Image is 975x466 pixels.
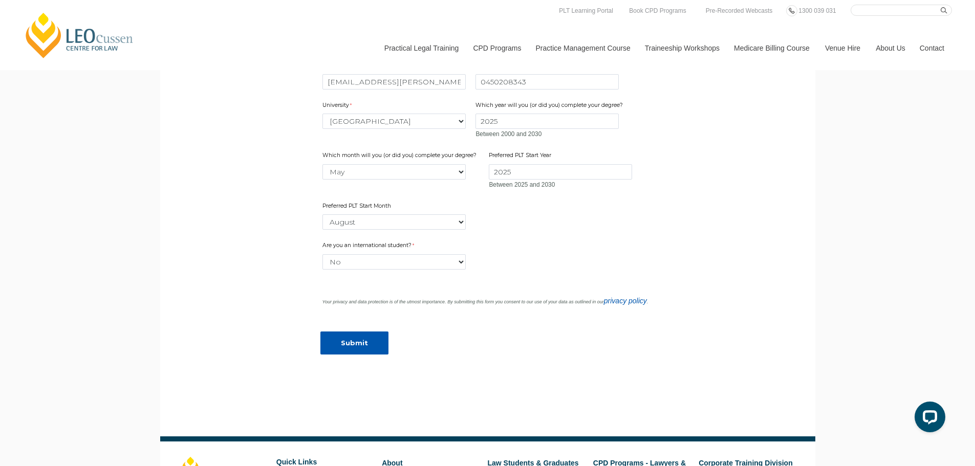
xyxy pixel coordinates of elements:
[489,164,632,180] input: Preferred PLT Start Year
[796,5,838,16] a: 1300 039 031
[377,26,466,70] a: Practical Legal Training
[637,26,726,70] a: Traineeship Workshops
[322,74,466,90] input: Email (Non-University email)
[322,299,648,304] i: Your privacy and data protection is of the utmost importance. By submitting this form you consent...
[726,26,817,70] a: Medicare Billing Course
[320,331,388,354] input: Submit
[528,26,637,70] a: Practice Management Course
[23,11,136,59] a: [PERSON_NAME] Centre for Law
[489,181,555,188] span: Between 2025 and 2030
[322,164,466,180] select: Which month will you (or did you) complete your degree?
[604,297,647,305] a: privacy policy
[817,26,868,70] a: Venue Hire
[906,397,949,440] iframe: LiveChat chat widget
[322,202,394,212] label: Preferred PLT Start Month
[465,26,528,70] a: CPD Programs
[626,5,688,16] a: Book CPD Programs
[868,26,912,70] a: About Us
[475,101,625,112] label: Which year will you (or did you) complete your degree?
[489,151,554,162] label: Preferred PLT Start Year
[276,458,374,466] h6: Quick Links
[322,114,466,129] select: University
[322,254,466,270] select: Are you an international student?
[322,101,354,112] label: University
[322,241,425,252] label: Are you an international student?
[475,114,619,129] input: Which year will you (or did you) complete your degree?
[703,5,775,16] a: Pre-Recorded Webcasts
[912,26,952,70] a: Contact
[556,5,616,16] a: PLT Learning Portal
[322,214,466,230] select: Preferred PLT Start Month
[475,130,541,138] span: Between 2000 and 2030
[798,7,836,14] span: 1300 039 031
[322,151,479,162] label: Which month will you (or did you) complete your degree?
[475,74,619,90] input: Mobile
